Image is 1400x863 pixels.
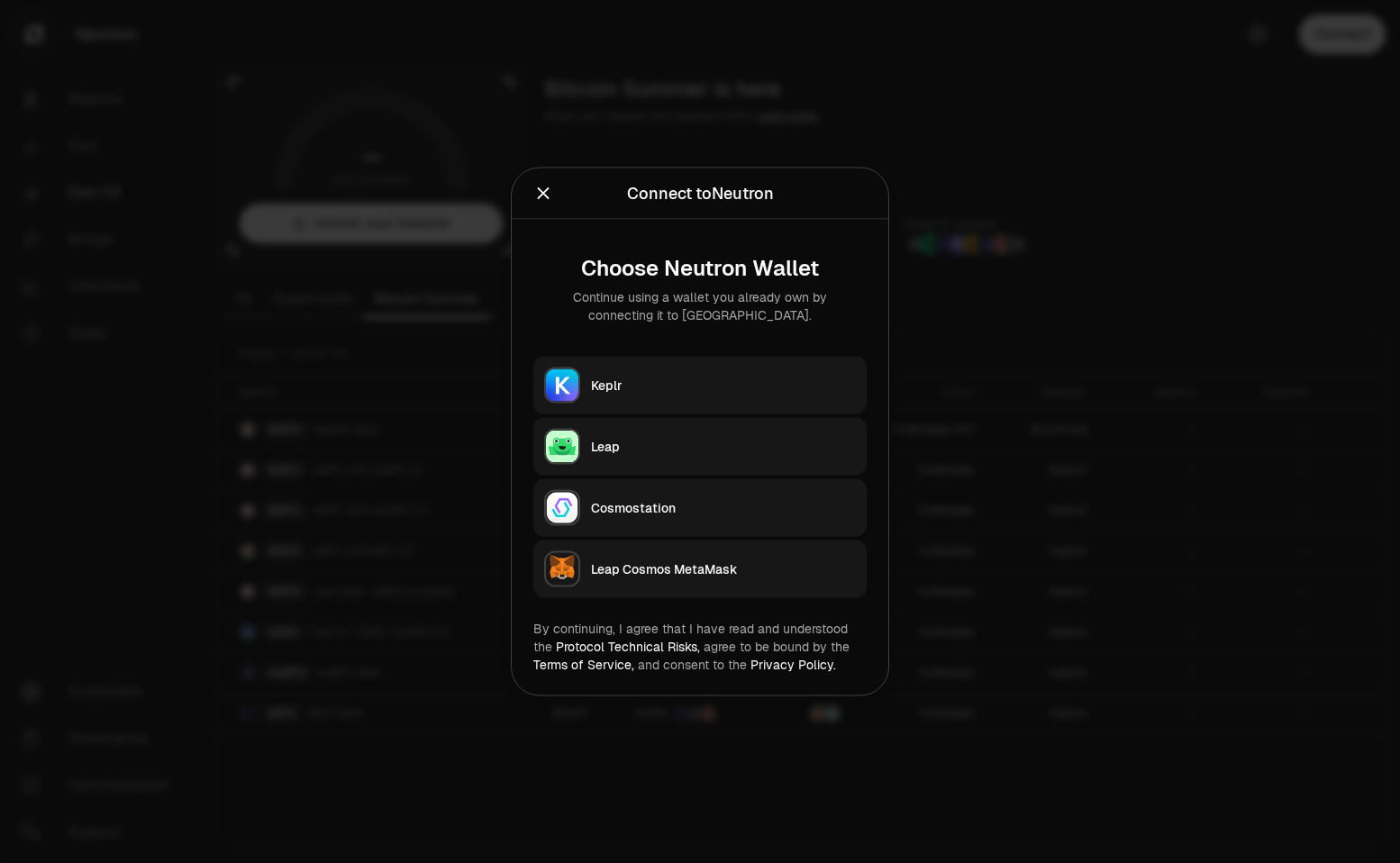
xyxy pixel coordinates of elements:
[591,499,856,517] div: Cosmostation
[533,657,634,673] a: Terms of Service,
[533,181,553,206] button: Close
[548,256,852,281] div: Choose Neutron Wallet
[533,418,867,476] button: LeapLeap
[546,369,578,402] img: Keplr
[591,560,856,578] div: Leap Cosmos MetaMask
[533,357,867,414] button: KeplrKeplr
[750,657,836,673] a: Privacy Policy.
[546,492,578,524] img: Cosmostation
[546,553,578,586] img: Leap Cosmos MetaMask
[548,288,852,324] div: Continue using a wallet you already own by connecting it to [GEOGRAPHIC_DATA].
[556,639,700,655] a: Protocol Technical Risks,
[546,431,578,463] img: Leap
[533,620,867,674] div: By continuing, I agree that I have read and understood the agree to be bound by the and consent t...
[533,479,867,537] button: CosmostationCosmostation
[627,181,774,206] div: Connect to Neutron
[533,541,867,598] button: Leap Cosmos MetaMaskLeap Cosmos MetaMask
[591,438,856,456] div: Leap
[591,377,856,395] div: Keplr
